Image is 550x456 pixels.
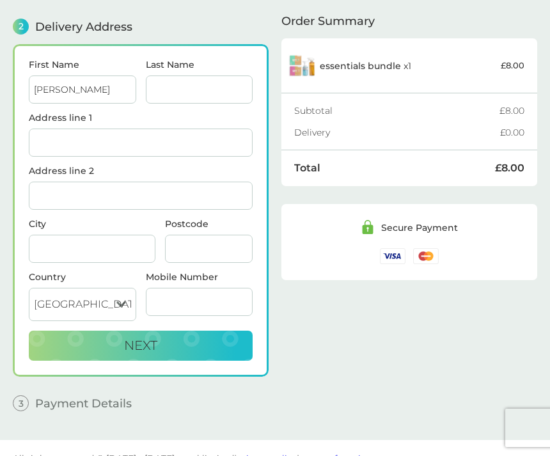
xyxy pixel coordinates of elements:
[124,338,157,353] span: Next
[380,248,405,264] img: /assets/icons/cards/visa.svg
[413,248,439,264] img: /assets/icons/cards/mastercard.svg
[35,21,132,33] span: Delivery Address
[29,219,155,228] label: City
[13,19,29,35] span: 2
[499,106,524,115] div: £8.00
[35,398,132,409] span: Payment Details
[294,106,499,115] div: Subtotal
[146,60,253,69] label: Last Name
[320,61,411,71] p: x 1
[294,163,495,173] div: Total
[500,128,524,137] div: £0.00
[501,59,524,72] p: £8.00
[146,272,253,281] label: Mobile Number
[29,60,136,69] label: First Name
[320,60,401,72] span: essentials bundle
[495,163,524,173] div: £8.00
[13,395,29,411] span: 3
[381,223,458,232] div: Secure Payment
[29,166,253,175] label: Address line 2
[29,272,136,281] div: Country
[165,219,253,228] label: Postcode
[29,331,253,361] button: Next
[294,128,500,137] div: Delivery
[281,15,375,27] span: Order Summary
[29,113,253,122] label: Address line 1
